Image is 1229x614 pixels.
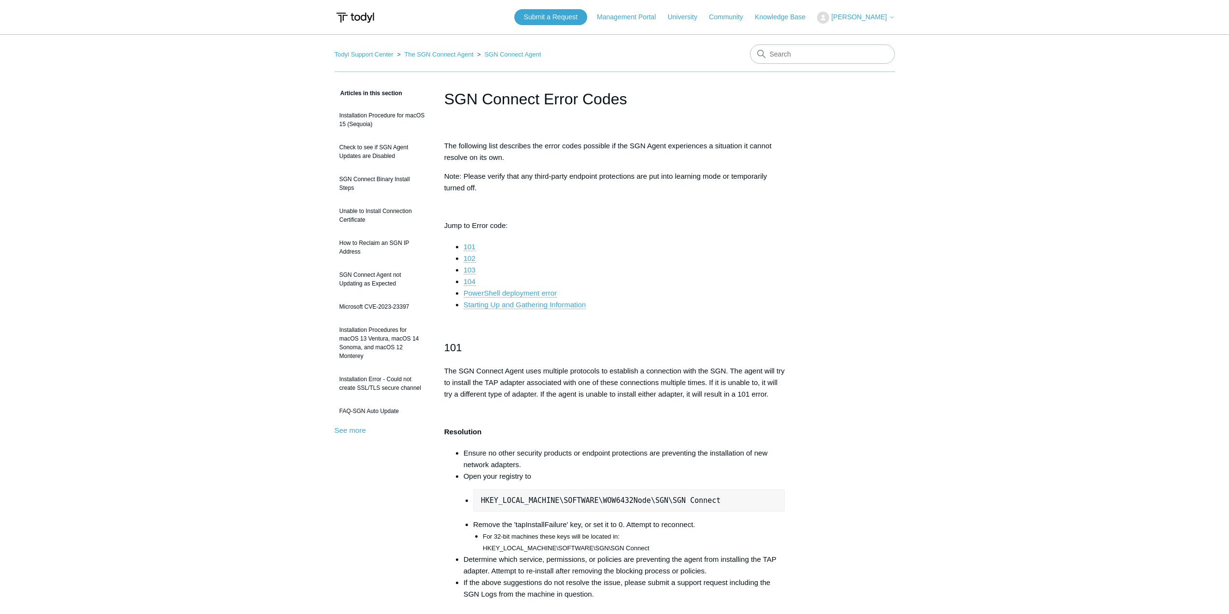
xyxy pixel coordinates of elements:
a: SGN Connect Binary Install Steps [335,170,430,197]
a: 101 [464,243,476,251]
h1: SGN Connect Error Codes [444,87,785,111]
a: How to Reclaim an SGN IP Address [335,234,430,261]
button: [PERSON_NAME] [817,12,894,24]
li: If the above suggestions do not resolve the issue, please submit a support request including the ... [464,577,785,600]
pre: HKEY_LOCAL_MACHINE\SOFTWARE\WOW6432Node\SGN\SGN Connect [473,489,785,512]
a: FAQ-SGN Auto Update [335,402,430,420]
a: Management Portal [597,12,665,22]
li: The SGN Connect Agent [395,51,475,58]
li: SGN Connect Agent [475,51,541,58]
p: The SGN Connect Agent uses multiple protocols to establish a connection with the SGN. The agent w... [444,365,785,400]
span: [PERSON_NAME] [831,13,887,21]
h2: 101 [444,339,785,356]
a: Installation Procedures for macOS 13 Ventura, macOS 14 Sonoma, and macOS 12 Monterey [335,321,430,365]
a: SGN Connect Agent not Updating as Expected [335,266,430,293]
li: Remove the 'tapInstallFailure' key, or set it to 0. Attempt to reconnect. [473,519,785,554]
a: See more [335,426,366,434]
a: Installation Error - Could not create SSL/TLS secure channel [335,370,430,397]
a: Submit a Request [514,9,587,25]
a: Unable to Install Connection Certificate [335,202,430,229]
a: Community [709,12,753,22]
a: Starting Up and Gathering Information [464,300,586,309]
img: Todyl Support Center Help Center home page [335,9,376,27]
p: Note: Please verify that any third-party endpoint protections are put into learning mode or tempo... [444,171,785,194]
li: Determine which service, permissions, or policies are preventing the agent from installing the TA... [464,554,785,577]
a: SGN Connect Agent [484,51,541,58]
li: Ensure no other security products or endpoint protections are preventing the installation of new ... [464,447,785,471]
a: 103 [464,266,476,274]
a: Todyl Support Center [335,51,394,58]
a: The SGN Connect Agent [404,51,473,58]
a: PowerShell deployment error [464,289,557,298]
a: 102 [464,254,476,263]
p: Jump to Error code: [444,220,785,231]
span: Articles in this section [335,90,402,97]
span: For 32-bit machines these keys will be located in: HKEY_LOCAL_MACHINE\SOFTWARE\SGN\SGN Connect [483,533,650,552]
input: Search [750,44,895,64]
a: Installation Procedure for macOS 15 (Sequoia) [335,106,430,133]
a: Check to see if SGN Agent Updates are Disabled [335,138,430,165]
a: University [667,12,706,22]
a: Microsoft CVE-2023-23397 [335,298,430,316]
a: Knowledge Base [755,12,815,22]
li: Todyl Support Center [335,51,396,58]
li: Open your registry to [464,471,785,554]
strong: Resolution [444,428,482,436]
a: 104 [464,277,476,286]
p: The following list describes the error codes possible if the SGN Agent experiences a situation it... [444,140,785,163]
